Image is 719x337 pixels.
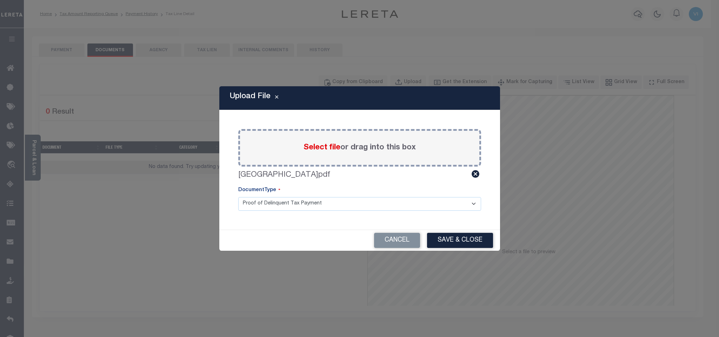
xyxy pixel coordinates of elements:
label: or drag into this box [304,142,416,154]
button: Save & Close [427,233,493,248]
button: Close [271,94,283,102]
button: Cancel [374,233,420,248]
h5: Upload File [230,92,271,101]
label: [GEOGRAPHIC_DATA]pdf [238,169,330,181]
span: Select file [304,144,340,151]
label: DocumentType [238,187,280,194]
